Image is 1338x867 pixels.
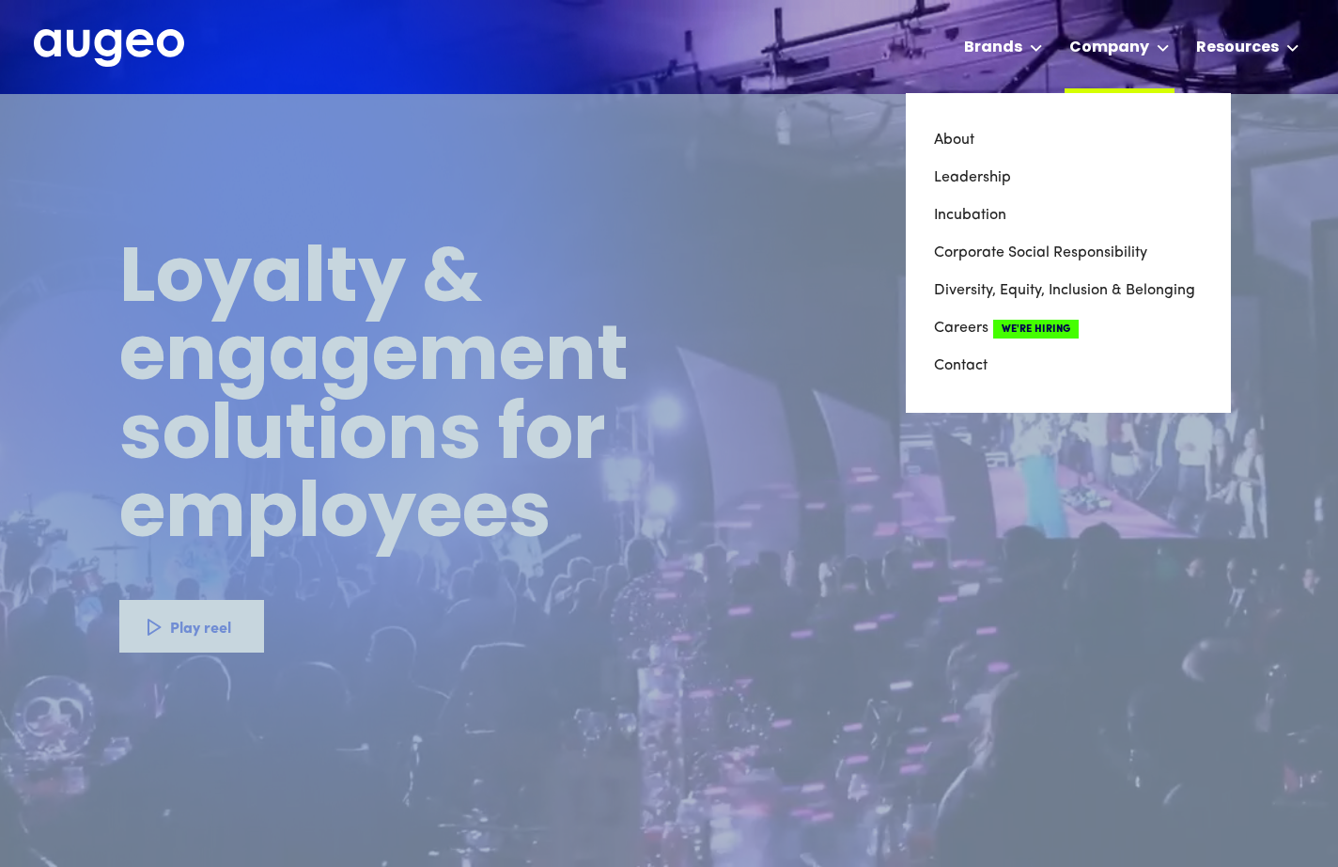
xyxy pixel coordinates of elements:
a: About [934,121,1203,159]
span: We're Hiring [993,320,1079,339]
a: Leadership [934,159,1203,197]
div: Resources [1196,37,1279,59]
a: Contact [934,347,1203,385]
a: CareersWe're Hiring [934,309,1203,347]
div: Company [1069,37,1149,59]
a: Corporate Social Responsibility [934,234,1203,272]
a: Diversity, Equity, Inclusion & Belonging [934,272,1203,309]
a: Incubation [934,197,1203,234]
img: Augeo's full logo in white. [34,29,184,68]
nav: Company [906,93,1231,413]
div: Brands [964,37,1022,59]
a: home [34,29,184,69]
